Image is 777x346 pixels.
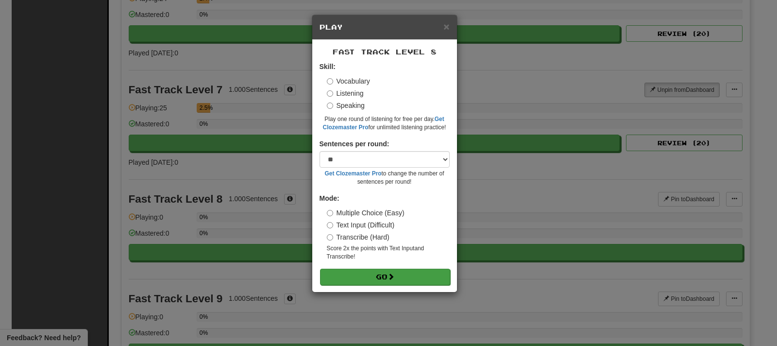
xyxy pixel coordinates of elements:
[443,21,449,32] span: ×
[325,170,382,177] a: Get Clozemaster Pro
[327,103,333,109] input: Speaking
[327,220,395,230] label: Text Input (Difficult)
[327,208,405,218] label: Multiple Choice (Easy)
[327,101,365,110] label: Speaking
[443,21,449,32] button: Close
[320,194,339,202] strong: Mode:
[327,88,364,98] label: Listening
[320,170,450,186] small: to change the number of sentences per round!
[327,90,333,97] input: Listening
[327,222,333,228] input: Text Input (Difficult)
[327,234,333,241] input: Transcribe (Hard)
[333,48,437,56] span: Fast Track Level 8
[320,63,336,70] strong: Skill:
[320,22,450,32] h5: Play
[327,244,450,261] small: Score 2x the points with Text Input and Transcribe !
[320,139,389,149] label: Sentences per round:
[320,269,450,285] button: Go
[327,78,333,85] input: Vocabulary
[327,210,333,216] input: Multiple Choice (Easy)
[320,115,450,132] small: Play one round of listening for free per day. for unlimited listening practice!
[327,76,370,86] label: Vocabulary
[327,232,389,242] label: Transcribe (Hard)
